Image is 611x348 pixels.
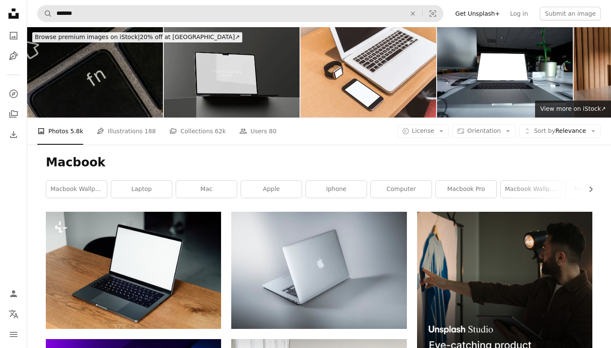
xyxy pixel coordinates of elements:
a: Illustrations [5,48,22,65]
a: macbook wallpapers [501,181,561,198]
a: silver macbook on white table [231,266,406,274]
h1: Macbook [46,155,592,170]
a: Download History [5,126,22,143]
img: silver macbook on white table [231,212,406,328]
button: Search Unsplash [38,6,52,22]
a: iphone [306,181,367,198]
button: Clear [404,6,422,22]
a: Home — Unsplash [5,5,22,24]
button: Menu [5,326,22,343]
span: View more on iStock ↗ [540,105,606,112]
span: License [412,127,434,134]
a: computer [371,181,432,198]
button: Visual search [423,6,443,22]
span: Browse premium images on iStock | [35,34,140,40]
button: scroll list to the right [583,181,592,198]
span: 80 [269,126,277,136]
a: Browse premium images on iStock|20% off at [GEOGRAPHIC_DATA]↗ [27,27,247,48]
a: Collections 62k [169,118,226,145]
a: Explore [5,85,22,102]
img: Realistic macbook mockup. Blank white screen laptop mockup template [164,27,300,118]
span: Orientation [467,127,501,134]
button: Orientation [452,124,516,138]
a: Users 80 [239,118,277,145]
button: Sort byRelevance [519,124,601,138]
span: 20% off at [GEOGRAPHIC_DATA] ↗ [35,34,240,40]
a: Get Unsplash+ [450,7,505,20]
a: macbook wallpaper [46,181,107,198]
a: Photos [5,27,22,44]
button: Language [5,306,22,323]
img: Black and white smart watch, silver macbook and black smartphone on the wooden table [300,27,436,118]
a: Illustrations 188 [97,118,156,145]
a: View more on iStock↗ [535,101,611,118]
a: Log in [505,7,533,20]
span: 62k [215,126,226,136]
a: mac [176,181,237,198]
button: Submit an image [540,7,601,20]
form: Find visuals sitewide [37,5,443,22]
span: Relevance [534,127,586,135]
img: Macro Detail of Apple MacBook Air Fn Function Key [27,27,163,118]
a: Log in / Sign up [5,285,22,302]
img: MacBook Mockup in office [437,27,573,118]
button: License [397,124,449,138]
img: a laptop computer sitting on top of a wooden desk [46,212,221,328]
span: 188 [145,126,156,136]
a: macbook pro [436,181,496,198]
a: apple [241,181,302,198]
a: laptop [111,181,172,198]
a: a laptop computer sitting on top of a wooden desk [46,266,221,274]
span: Sort by [534,127,555,134]
a: Collections [5,106,22,123]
